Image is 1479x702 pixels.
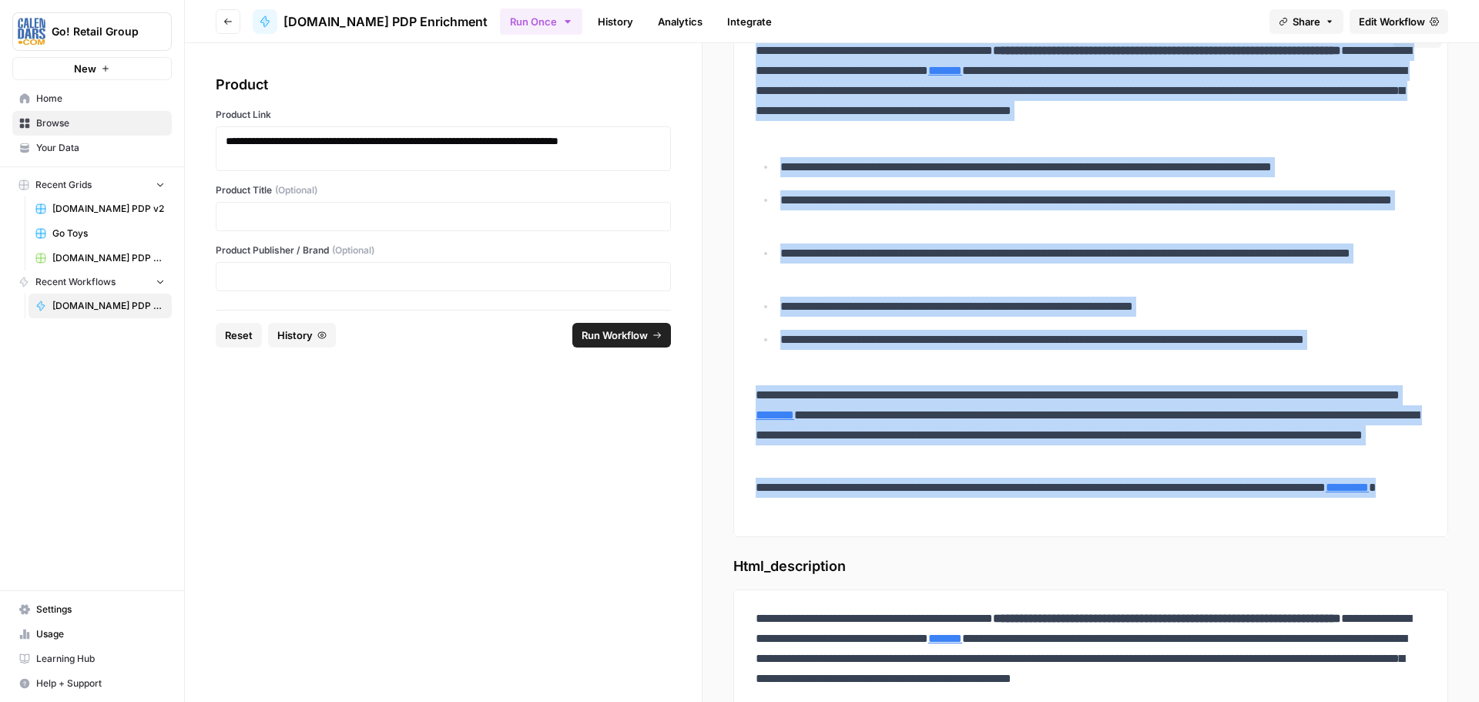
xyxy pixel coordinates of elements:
a: [DOMAIN_NAME] PDP Enrichment Grid [29,246,172,270]
button: Recent Workflows [12,270,172,294]
button: Run Workflow [572,323,671,348]
button: History [268,323,336,348]
span: Your Data [36,141,165,155]
span: Share [1293,14,1320,29]
span: Run Workflow [582,327,648,343]
a: Settings [12,597,172,622]
span: Help + Support [36,677,165,690]
span: Usage [36,627,165,641]
button: Share [1269,9,1343,34]
label: Product Link [216,108,671,122]
span: Go Toys [52,227,165,240]
a: [DOMAIN_NAME] PDP Enrichment [253,9,488,34]
button: New [12,57,172,80]
a: Browse [12,111,172,136]
span: [DOMAIN_NAME] PDP Enrichment Grid [52,251,165,265]
a: Go Toys [29,221,172,246]
span: Home [36,92,165,106]
label: Product Publisher / Brand [216,244,671,257]
a: History [589,9,642,34]
span: [DOMAIN_NAME] PDP Enrichment [283,12,488,31]
span: Settings [36,603,165,616]
a: Analytics [649,9,712,34]
button: Reset [216,323,262,348]
a: [DOMAIN_NAME] PDP Enrichment [29,294,172,318]
span: Recent Grids [35,178,92,192]
a: Edit Workflow [1350,9,1448,34]
a: Learning Hub [12,647,172,671]
a: Integrate [718,9,781,34]
span: Browse [36,116,165,130]
a: [DOMAIN_NAME] PDP v2 [29,196,172,221]
div: Product [216,74,671,96]
a: Home [12,86,172,111]
span: [DOMAIN_NAME] PDP v2 [52,202,165,216]
span: Recent Workflows [35,275,116,289]
span: Edit Workflow [1359,14,1425,29]
label: Product Title [216,183,671,197]
span: Learning Hub [36,652,165,666]
button: Run Once [500,8,582,35]
span: Go! Retail Group [52,24,145,39]
img: Go! Retail Group Logo [18,18,45,45]
button: Workspace: Go! Retail Group [12,12,172,51]
span: History [277,327,313,343]
span: Html_description [733,556,1448,577]
button: Recent Grids [12,173,172,196]
span: (Optional) [275,183,317,197]
span: (Optional) [332,244,374,257]
a: Usage [12,622,172,647]
button: Help + Support [12,671,172,696]
a: Your Data [12,136,172,160]
span: New [74,61,96,76]
span: [DOMAIN_NAME] PDP Enrichment [52,299,165,313]
span: Reset [225,327,253,343]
